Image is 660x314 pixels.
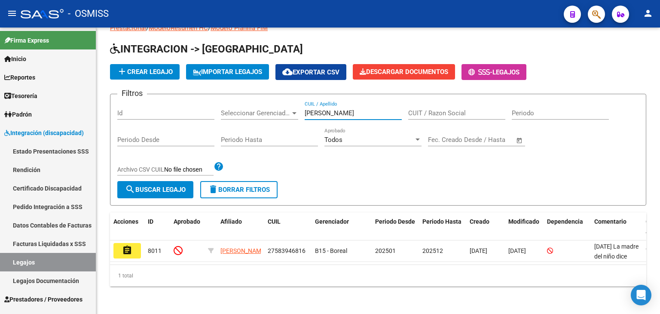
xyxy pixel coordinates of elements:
[264,212,312,241] datatable-header-cell: CUIL
[324,136,342,144] span: Todos
[4,295,82,304] span: Prestadores / Proveedores
[591,212,642,241] datatable-header-cell: Comentario
[353,64,455,80] button: Descargar Documentos
[275,64,346,80] button: Exportar CSV
[4,110,32,119] span: Padrón
[110,64,180,80] button: Crear Legajo
[422,218,461,225] span: Periodo Hasta
[125,186,186,194] span: Buscar Legajo
[186,64,269,80] button: IMPORTAR LEGAJOS
[117,181,193,198] button: Buscar Legajo
[544,212,591,241] datatable-header-cell: Dependencia
[208,184,218,194] mat-icon: delete
[208,186,270,194] span: Borrar Filtros
[315,247,347,254] span: B15 - Boreal
[214,161,224,172] mat-icon: help
[631,285,651,305] div: Open Intercom Messenger
[110,265,646,286] div: 1 total
[471,136,512,144] input: Fecha fin
[200,181,278,198] button: Borrar Filtros
[508,247,526,254] span: [DATE]
[4,54,26,64] span: Inicio
[217,212,264,241] datatable-header-cell: Afiliado
[122,245,132,256] mat-icon: assignment
[211,24,268,32] a: Modelo Planilla FIM
[372,212,419,241] datatable-header-cell: Periodo Desde
[193,68,262,76] span: IMPORTAR LEGAJOS
[4,73,35,82] span: Reportes
[149,24,208,32] a: ModeloResumen HC
[375,247,396,254] span: 202501
[148,247,162,254] span: 8011
[268,218,281,225] span: CUIL
[492,68,519,76] span: Legajos
[505,212,544,241] datatable-header-cell: Modificado
[4,91,37,101] span: Tesorería
[174,218,200,225] span: Aprobado
[125,184,135,194] mat-icon: search
[113,218,138,225] span: Acciones
[164,166,214,174] input: Archivo CSV CUIL
[220,247,266,254] span: [PERSON_NAME]
[468,68,492,76] span: -
[547,218,583,225] span: Dependencia
[470,218,489,225] span: Creado
[170,212,205,241] datatable-header-cell: Aprobado
[117,66,127,77] mat-icon: add
[148,218,153,225] span: ID
[68,4,109,23] span: - OSMISS
[117,68,173,76] span: Crear Legajo
[461,64,526,80] button: -Legajos
[110,212,144,241] datatable-header-cell: Acciones
[466,212,505,241] datatable-header-cell: Creado
[470,247,487,254] span: [DATE]
[221,109,290,117] span: Seleccionar Gerenciador
[4,128,84,138] span: Integración (discapacidad)
[117,166,164,173] span: Archivo CSV CUIL
[312,212,372,241] datatable-header-cell: Gerenciador
[515,135,525,145] button: Open calendar
[220,218,242,225] span: Afiliado
[117,87,147,99] h3: Filtros
[422,247,443,254] span: 202512
[4,36,49,45] span: Firma Express
[7,8,17,18] mat-icon: menu
[110,14,646,286] div: / / / / / /
[110,43,303,55] span: INTEGRACION -> [GEOGRAPHIC_DATA]
[282,67,293,77] mat-icon: cloud_download
[643,8,653,18] mat-icon: person
[594,218,626,225] span: Comentario
[268,247,306,254] span: 27583946816
[315,218,349,225] span: Gerenciador
[508,218,539,225] span: Modificado
[360,68,448,76] span: Descargar Documentos
[144,212,170,241] datatable-header-cell: ID
[419,212,466,241] datatable-header-cell: Periodo Hasta
[375,218,415,225] span: Periodo Desde
[428,136,463,144] input: Fecha inicio
[282,68,339,76] span: Exportar CSV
